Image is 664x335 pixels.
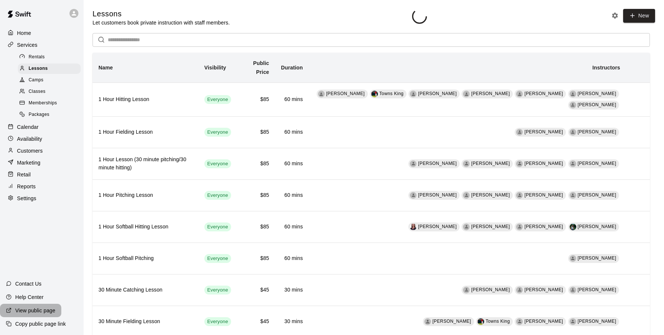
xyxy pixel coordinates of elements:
[281,65,303,71] b: Duration
[98,191,192,199] h6: 1 Hour Pitching Lesson
[524,129,563,134] span: [PERSON_NAME]
[570,255,576,262] div: Shelby Lowe
[516,91,523,97] div: Trevor Horne
[570,192,576,199] div: Cameron Alday
[578,287,616,292] span: [PERSON_NAME]
[253,60,269,75] b: Public Price
[204,128,231,137] div: This service is visible to all of your customers
[524,91,563,96] span: [PERSON_NAME]
[326,91,365,96] span: [PERSON_NAME]
[516,160,523,167] div: Patrick Reeves
[18,87,81,97] div: Classes
[477,318,484,325] img: Towns King
[15,280,42,287] p: Contact Us
[18,98,84,109] a: Memberships
[204,287,231,294] span: Everyone
[98,65,113,71] b: Name
[281,318,303,326] h6: 30 mins
[463,287,470,293] div: Rawlins Cleveland
[98,254,192,263] h6: 1 Hour Softball Pitching
[18,86,84,98] a: Classes
[98,318,192,326] h6: 30 Minute Fielding Lesson
[204,160,231,167] span: Everyone
[524,287,563,292] span: [PERSON_NAME]
[243,160,269,168] h6: $85
[93,19,230,26] p: Let customers book private instruction with staff members.
[281,223,303,231] h6: 60 mins
[29,53,45,61] span: Rentals
[578,224,616,229] span: [PERSON_NAME]
[243,318,269,326] h6: $45
[204,95,231,104] div: This service is visible to all of your customers
[410,160,417,167] div: Rawlins Cleveland
[516,318,523,325] div: Patrick Reeves
[318,91,325,97] div: Dan Gamache
[6,133,78,144] div: Availability
[17,159,41,166] p: Marketing
[570,129,576,136] div: Patrick Reeves
[204,317,231,326] div: This service is visible to all of your customers
[15,320,66,328] p: Copy public page link
[6,27,78,39] div: Home
[471,192,510,198] span: [PERSON_NAME]
[578,319,616,324] span: [PERSON_NAME]
[204,129,231,136] span: Everyone
[424,318,431,325] div: Dan Gamache
[433,319,471,324] span: [PERSON_NAME]
[463,160,470,167] div: Campbell Cleveland
[6,169,78,180] a: Retail
[410,91,417,97] div: Rawlins Cleveland
[463,91,470,97] div: Patrick Reeves
[204,191,231,200] div: This service is visible to all of your customers
[98,128,192,136] h6: 1 Hour Fielding Lesson
[204,318,231,325] span: Everyone
[6,193,78,204] a: Settings
[570,224,576,230] img: Marah Stuckey
[15,293,43,301] p: Help Center
[471,161,510,166] span: [PERSON_NAME]
[471,224,510,229] span: [PERSON_NAME]
[578,129,616,134] span: [PERSON_NAME]
[243,223,269,231] h6: $85
[18,63,84,74] a: Lessons
[623,9,655,23] a: New
[98,156,192,172] h6: 1 Hour Lesson (30 minute pitching/30 minute hitting)
[570,91,576,97] div: Caden Parker
[516,129,523,136] div: Dan Gamache
[6,39,78,51] a: Services
[516,224,523,230] div: Makayla Packer
[29,111,49,118] span: Packages
[410,224,417,230] img: Sammie Harms
[578,161,616,166] span: [PERSON_NAME]
[6,157,78,168] a: Marketing
[204,254,231,263] div: This service is visible to all of your customers
[204,159,231,168] div: This service is visible to all of your customers
[98,223,192,231] h6: 1 Hour Softball Hitting Lesson
[281,286,303,294] h6: 30 mins
[18,52,81,62] div: Rentals
[524,161,563,166] span: [PERSON_NAME]
[15,307,55,314] p: View public page
[6,145,78,156] a: Customers
[17,29,31,37] p: Home
[570,102,576,108] div: Cameron Alday
[570,287,576,293] div: Cameron Alday
[17,195,36,202] p: Settings
[592,65,620,71] b: Instructors
[281,160,303,168] h6: 60 mins
[18,109,84,121] a: Packages
[17,171,31,178] p: Retail
[410,192,417,199] div: Campbell Cleveland
[578,91,616,96] span: [PERSON_NAME]
[204,286,231,295] div: This service is visible to all of your customers
[578,102,616,107] span: [PERSON_NAME]
[6,121,78,133] a: Calendar
[471,287,510,292] span: [PERSON_NAME]
[371,91,378,97] img: Towns King
[609,10,621,21] button: Lesson settings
